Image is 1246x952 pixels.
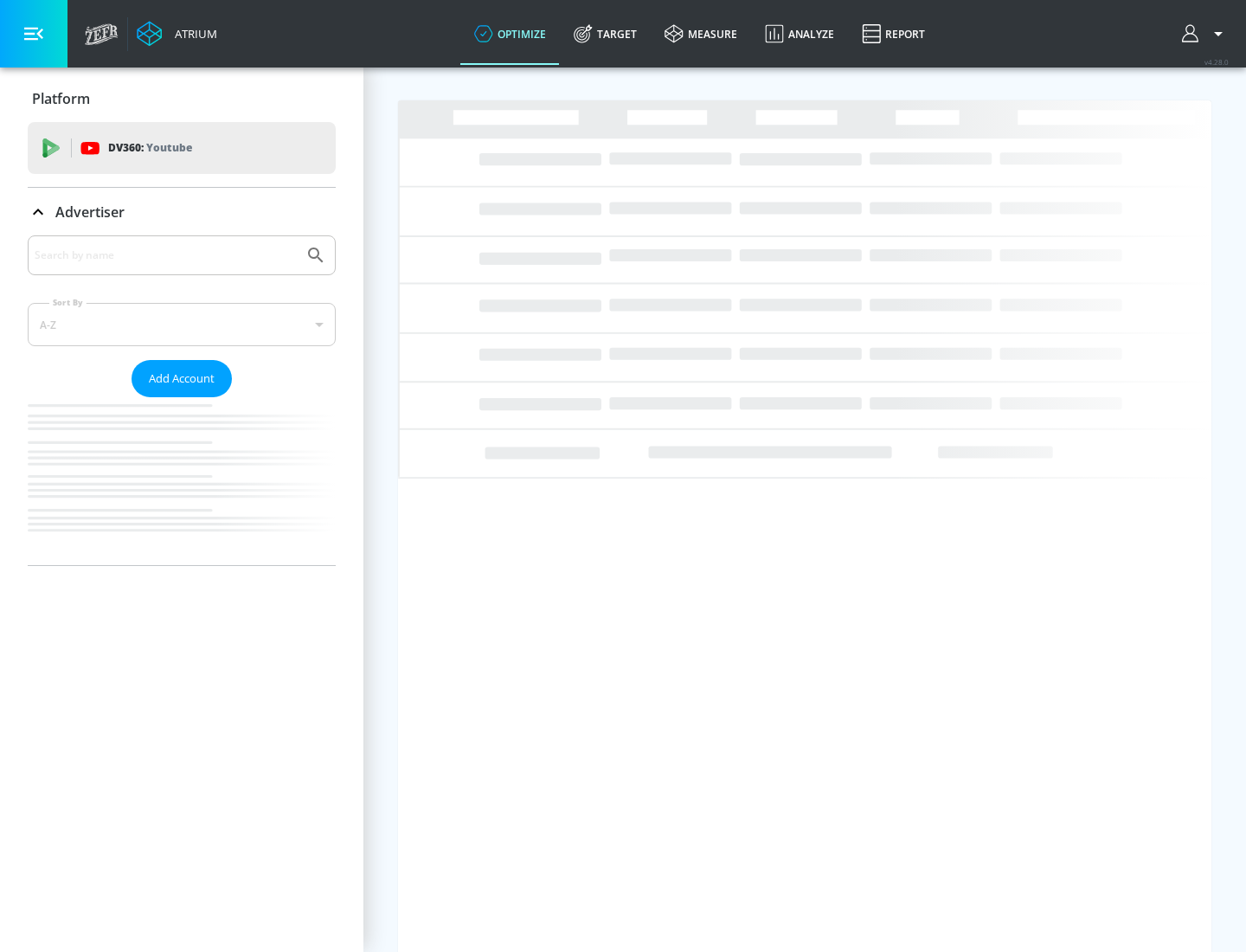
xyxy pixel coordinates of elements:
[751,3,848,65] a: Analyze
[28,397,336,565] nav: list of Advertiser
[28,74,336,123] div: Platform
[28,188,336,236] div: Advertiser
[28,303,336,346] div: A-Z
[28,122,336,174] div: DV360: Youtube
[55,203,125,222] p: Advertiser
[108,138,192,158] p: DV360:
[149,369,215,389] span: Add Account
[49,297,87,308] label: Sort By
[651,3,751,65] a: measure
[35,244,297,267] input: Search by name
[28,235,336,565] div: Advertiser
[460,3,560,65] a: optimize
[848,3,939,65] a: Report
[137,21,217,47] a: Atrium
[1204,57,1229,67] span: v 4.28.0
[132,360,232,397] button: Add Account
[560,3,651,65] a: Target
[168,26,217,42] div: Atrium
[146,138,192,157] p: Youtube
[32,89,90,108] p: Platform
